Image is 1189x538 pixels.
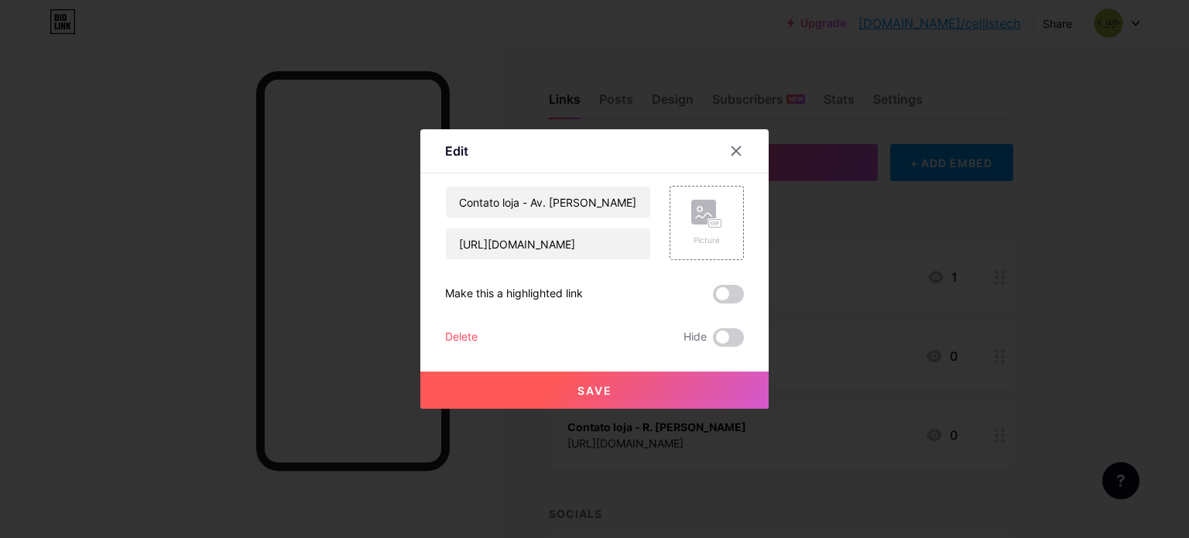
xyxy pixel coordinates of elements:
span: Save [577,384,612,397]
div: Delete [445,328,478,347]
span: Hide [684,328,707,347]
button: Save [420,372,769,409]
input: Title [446,187,650,218]
input: URL [446,228,650,259]
div: Make this a highlighted link [445,285,583,303]
div: Picture [691,235,722,246]
div: Edit [445,142,468,160]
